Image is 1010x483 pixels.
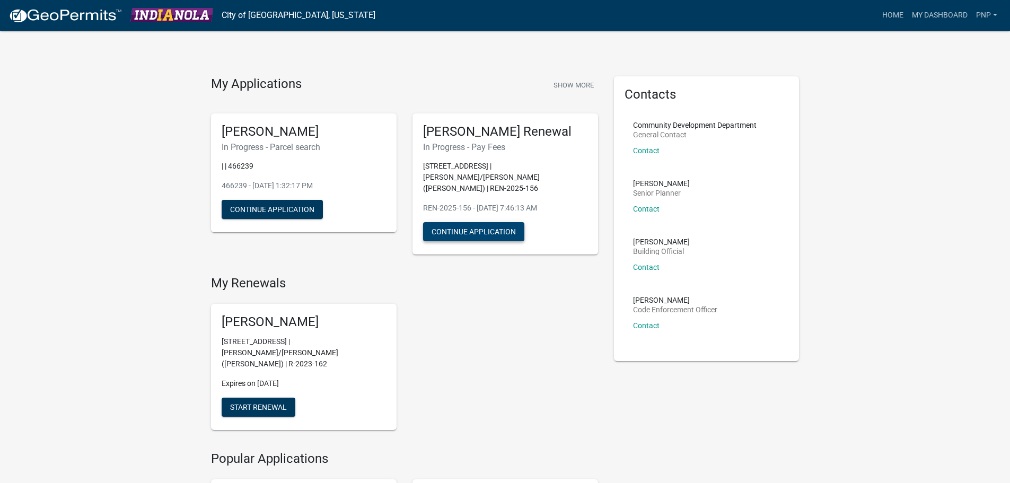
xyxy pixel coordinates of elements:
[549,76,598,94] button: Show More
[211,76,302,92] h4: My Applications
[130,8,213,22] img: City of Indianola, Iowa
[222,6,375,24] a: City of [GEOGRAPHIC_DATA], [US_STATE]
[625,87,789,102] h5: Contacts
[633,146,660,155] a: Contact
[222,398,295,417] button: Start Renewal
[633,180,690,187] p: [PERSON_NAME]
[211,451,598,467] h4: Popular Applications
[211,276,598,438] wm-registration-list-section: My Renewals
[633,205,660,213] a: Contact
[222,180,386,191] p: 466239 - [DATE] 1:32:17 PM
[633,131,757,138] p: General Contact
[908,5,972,25] a: My Dashboard
[423,161,587,194] p: [STREET_ADDRESS] | [PERSON_NAME]/[PERSON_NAME] ([PERSON_NAME]) | REN-2025-156
[633,248,690,255] p: Building Official
[222,161,386,172] p: | | 466239
[633,321,660,330] a: Contact
[633,306,717,313] p: Code Enforcement Officer
[222,142,386,152] h6: In Progress - Parcel search
[878,5,908,25] a: Home
[633,121,757,129] p: Community Development Department
[972,5,1002,25] a: PNP
[633,296,717,304] p: [PERSON_NAME]
[230,403,287,411] span: Start Renewal
[222,336,386,370] p: [STREET_ADDRESS] | [PERSON_NAME]/[PERSON_NAME] ([PERSON_NAME]) | R-2023-162
[211,276,598,291] h4: My Renewals
[423,222,524,241] button: Continue Application
[633,263,660,271] a: Contact
[423,203,587,214] p: REN-2025-156 - [DATE] 7:46:13 AM
[633,238,690,245] p: [PERSON_NAME]
[222,124,386,139] h5: [PERSON_NAME]
[222,314,386,330] h5: [PERSON_NAME]
[633,189,690,197] p: Senior Planner
[222,200,323,219] button: Continue Application
[222,378,386,389] p: Expires on [DATE]
[423,142,587,152] h6: In Progress - Pay Fees
[423,124,587,139] h5: [PERSON_NAME] Renewal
